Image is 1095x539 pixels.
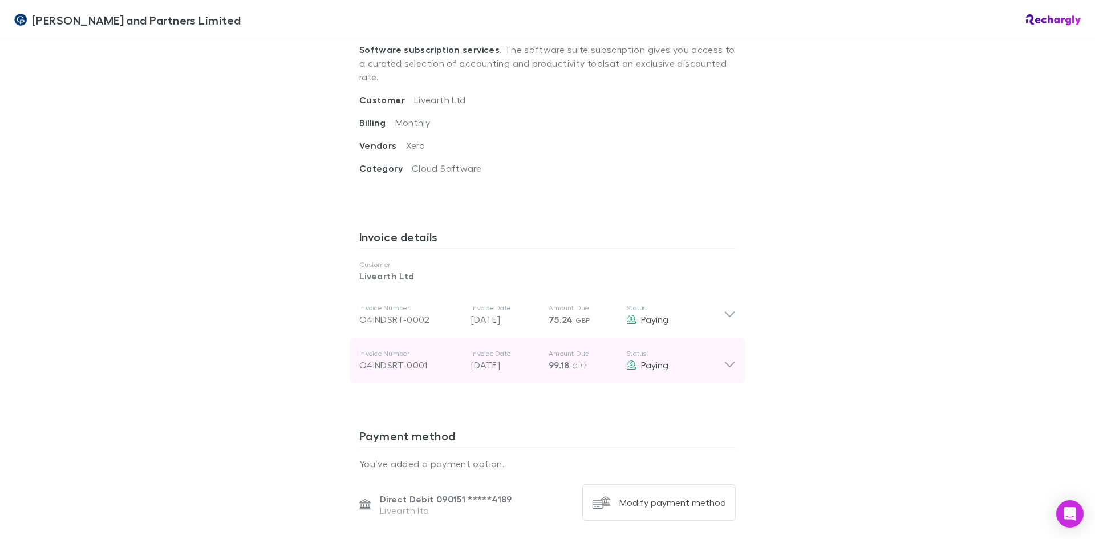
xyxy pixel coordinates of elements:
p: Invoice Date [471,349,540,358]
div: O4INDSRT-0002 [359,313,462,326]
p: Status [626,349,724,358]
button: Modify payment method [582,484,736,521]
img: Coates and Partners Limited's Logo [14,13,27,27]
p: You’ve added a payment option. [359,457,736,471]
h3: Invoice details [359,230,736,248]
p: [DATE] [471,313,540,326]
span: Xero [406,140,425,151]
p: Livearth Ltd [359,269,736,283]
img: Modify payment method's Logo [592,493,610,512]
p: Status [626,303,724,313]
div: Invoice NumberO4INDSRT-0002Invoice Date[DATE]Amount Due75.24 GBPStatusPaying [350,292,745,338]
span: Paying [641,314,668,325]
p: Invoice Number [359,349,462,358]
p: [DATE] [471,358,540,372]
span: Cloud Software [412,163,481,173]
span: Monthly [395,117,431,128]
span: Billing [359,117,395,128]
div: Invoice NumberO4INDSRT-0001Invoice Date[DATE]Amount Due99.18 GBPStatusPaying [350,338,745,383]
p: Invoice Number [359,303,462,313]
p: Livearth ltd [380,505,512,516]
p: Amount Due [549,349,617,358]
img: Rechargly Logo [1026,14,1081,26]
span: Vendors [359,140,406,151]
span: Paying [641,359,668,370]
span: Livearth Ltd [414,94,465,105]
div: Open Intercom Messenger [1056,500,1084,528]
strong: Software subscription services [359,44,500,55]
p: Amount Due [549,303,617,313]
h3: Payment method [359,429,736,447]
span: 75.24 [549,314,573,325]
span: 99.18 [549,359,570,371]
span: GBP [572,362,586,370]
span: Customer [359,94,414,106]
p: Direct Debit 090151 ***** 4189 [380,493,512,505]
p: Invoice Date [471,303,540,313]
span: GBP [575,316,590,325]
span: Category [359,163,412,174]
p: Customer [359,260,736,269]
div: O4INDSRT-0001 [359,358,462,372]
span: [PERSON_NAME] and Partners Limited [32,11,241,29]
div: Modify payment method [619,497,726,508]
p: . The software suite subscription gives you access to a curated selection of accounting and produ... [359,34,736,93]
